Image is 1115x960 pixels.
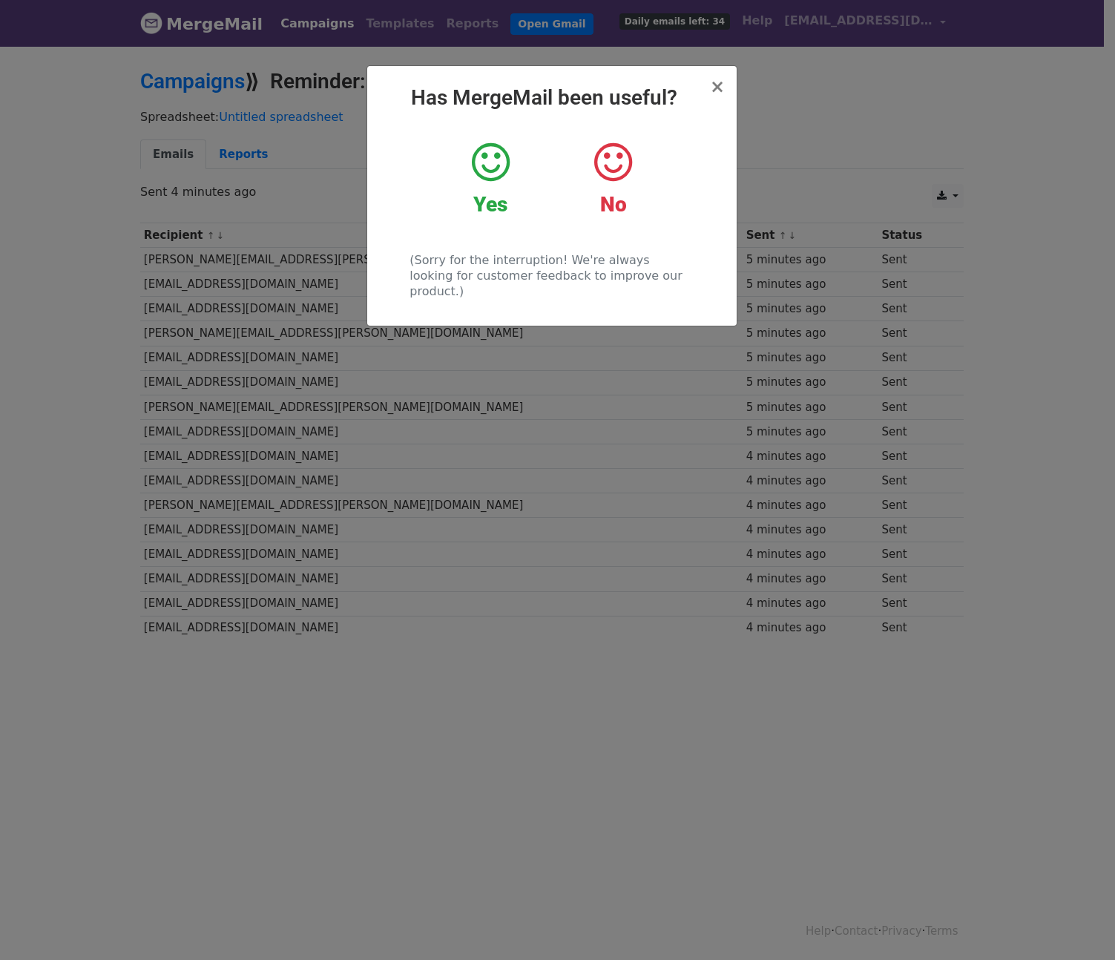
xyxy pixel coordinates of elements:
a: No [563,140,663,217]
strong: No [600,192,627,217]
h2: Has MergeMail been useful? [379,85,725,111]
button: Close [710,78,725,96]
p: (Sorry for the interruption! We're always looking for customer feedback to improve our product.) [410,252,694,299]
a: Yes [441,140,541,217]
span: × [710,76,725,97]
strong: Yes [473,192,507,217]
